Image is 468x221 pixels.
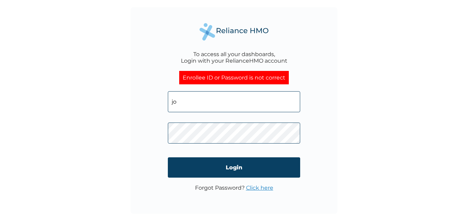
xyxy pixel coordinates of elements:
img: Reliance Health's Logo [200,23,268,41]
div: Enrollee ID or Password is not correct [179,71,289,84]
p: Forgot Password? [195,185,273,191]
input: Login [168,157,300,178]
input: Email address or HMO ID [168,91,300,112]
div: To access all your dashboards, Login with your RelianceHMO account [181,51,287,64]
a: Click here [246,185,273,191]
